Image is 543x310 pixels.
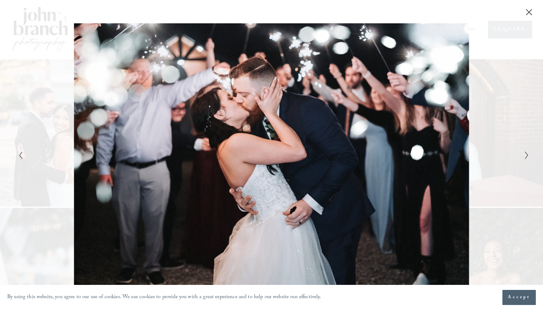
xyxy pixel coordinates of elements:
button: Accept [502,290,536,305]
button: Previous Slide [16,151,21,159]
span: Accept [508,294,530,301]
button: Close [523,8,535,16]
p: By using this website, you agree to our use of cookies. We use cookies to provide you with a grea... [7,292,321,303]
button: Next Slide [522,151,527,159]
